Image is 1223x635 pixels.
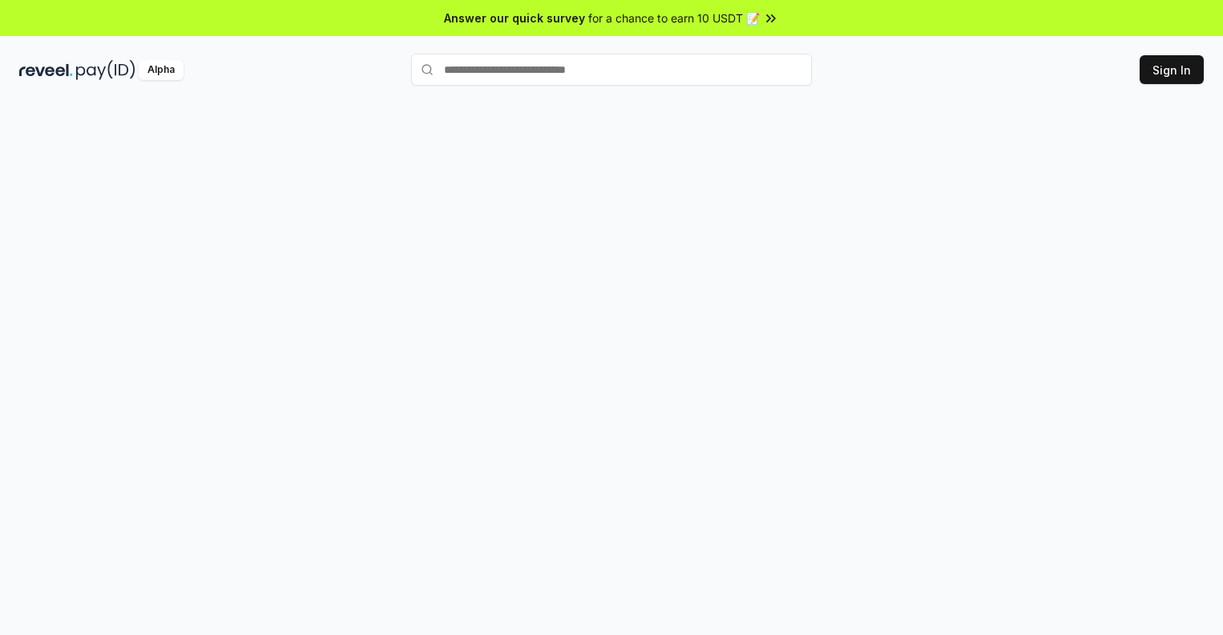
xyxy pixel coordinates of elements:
[588,10,760,26] span: for a chance to earn 10 USDT 📝
[76,60,135,80] img: pay_id
[1140,55,1204,84] button: Sign In
[444,10,585,26] span: Answer our quick survey
[19,60,73,80] img: reveel_dark
[139,60,184,80] div: Alpha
